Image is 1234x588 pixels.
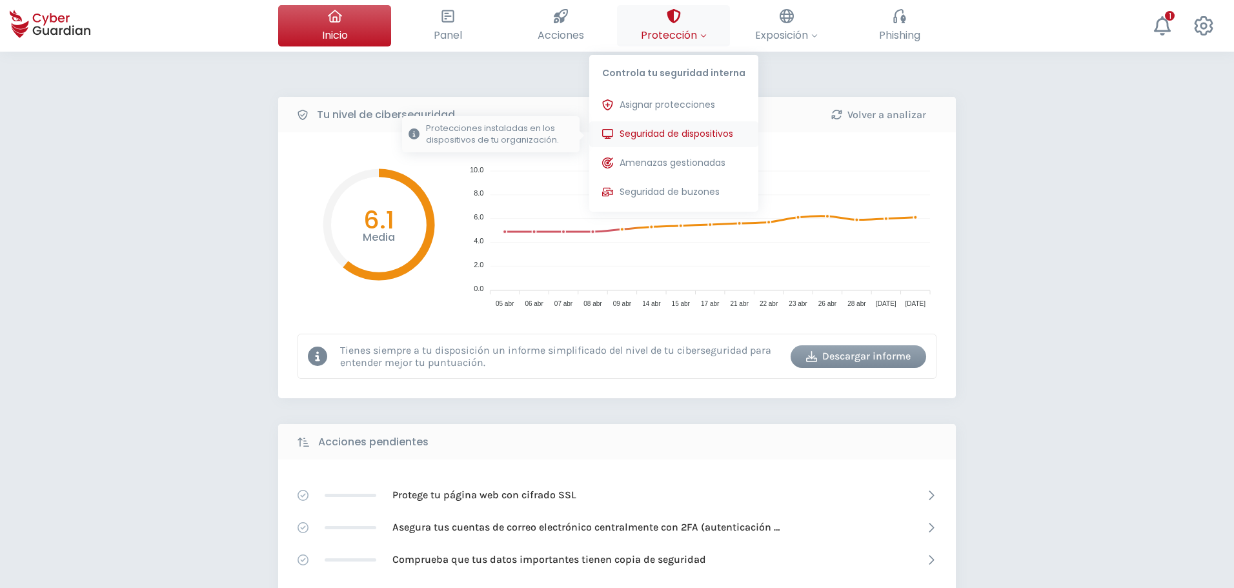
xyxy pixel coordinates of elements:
b: Acciones pendientes [318,434,429,450]
span: Asignar protecciones [620,98,715,112]
tspan: 2.0 [474,261,483,269]
span: Panel [434,27,462,43]
tspan: 10.0 [470,166,483,174]
button: Volver a analizar [811,103,946,126]
tspan: 22 abr [760,300,778,307]
tspan: 0.0 [474,285,483,292]
tspan: [DATE] [905,300,926,307]
button: Amenazas gestionadas [589,150,758,176]
span: Acciones [538,27,584,43]
button: Phishing [843,5,956,46]
tspan: 8.0 [474,189,483,197]
p: Controla tu seguridad interna [589,55,758,86]
tspan: 26 abr [818,300,837,307]
button: Inicio [278,5,391,46]
button: Seguridad de buzones [589,179,758,205]
b: Tu nivel de ciberseguridad [317,107,455,123]
button: Acciones [504,5,617,46]
button: Asignar protecciones [589,92,758,118]
p: Protege tu página web con cifrado SSL [392,488,576,502]
div: 1 [1165,11,1175,21]
tspan: 4.0 [474,237,483,245]
p: Comprueba que tus datos importantes tienen copia de seguridad [392,553,706,567]
span: Amenazas gestionadas [620,156,725,170]
span: Seguridad de dispositivos [620,127,733,141]
button: Exposición [730,5,843,46]
tspan: 14 abr [642,300,661,307]
p: Asegura tus cuentas de correo electrónico centralmente con 2FA (autenticación [PERSON_NAME] factor) [392,520,780,534]
tspan: 15 abr [672,300,691,307]
span: Inicio [322,27,348,43]
tspan: 23 abr [789,300,807,307]
span: Seguridad de buzones [620,185,720,199]
p: Tienes siempre a tu disposición un informe simplificado del nivel de tu ciberseguridad para enten... [340,344,781,369]
tspan: 08 abr [583,300,602,307]
tspan: [DATE] [876,300,896,307]
span: Protección [641,27,707,43]
tspan: 17 abr [701,300,720,307]
button: ProtecciónControla tu seguridad internaAsignar proteccionesSeguridad de dispositivosProtecciones ... [617,5,730,46]
button: Descargar informe [791,345,926,368]
tspan: 05 abr [496,300,514,307]
tspan: 28 abr [847,300,866,307]
button: Panel [391,5,504,46]
div: Volver a analizar [820,107,936,123]
tspan: 06 abr [525,300,543,307]
tspan: 09 abr [613,300,632,307]
p: Protecciones instaladas en los dispositivos de tu organización. [426,123,573,146]
span: Phishing [879,27,920,43]
button: Seguridad de dispositivosProtecciones instaladas en los dispositivos de tu organización. [589,121,758,147]
tspan: 21 abr [730,300,749,307]
tspan: 6.0 [474,213,483,221]
span: Exposición [755,27,818,43]
div: Descargar informe [800,349,916,364]
tspan: 07 abr [554,300,573,307]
